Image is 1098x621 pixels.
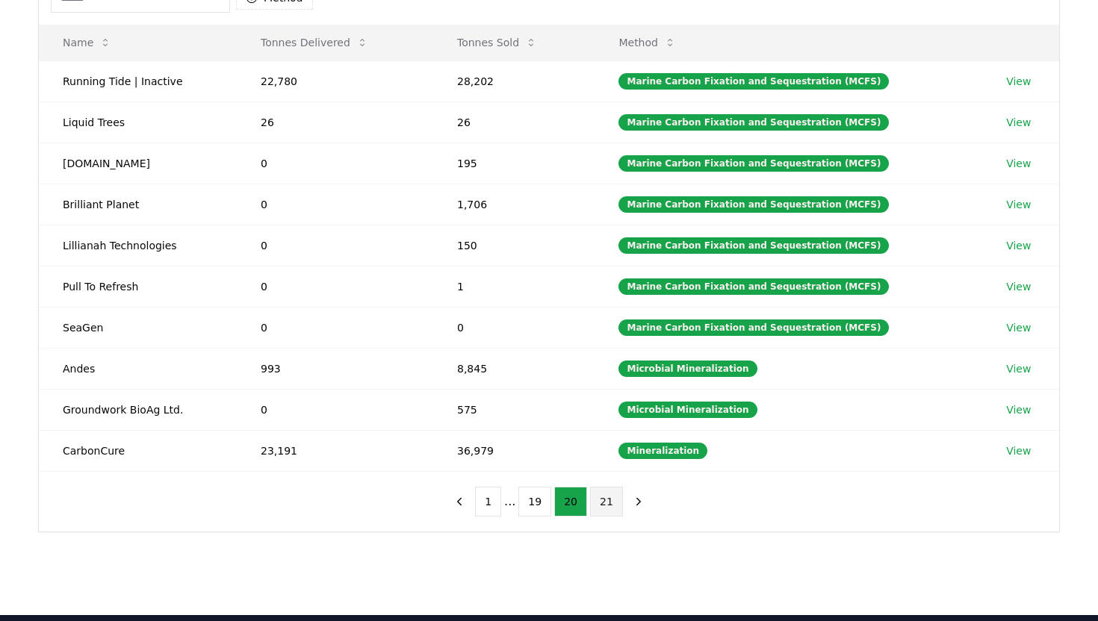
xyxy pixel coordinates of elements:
td: 0 [237,184,433,225]
td: Brilliant Planet [39,184,237,225]
button: Tonnes Delivered [249,28,380,57]
td: 0 [237,266,433,307]
td: 0 [237,225,433,266]
td: Liquid Trees [39,102,237,143]
td: 28,202 [433,60,595,102]
a: View [1006,156,1031,171]
td: Andes [39,348,237,389]
a: View [1006,197,1031,212]
li: ... [504,493,515,511]
td: Pull To Refresh [39,266,237,307]
a: View [1006,361,1031,376]
td: Running Tide | Inactive [39,60,237,102]
td: 36,979 [433,430,595,471]
td: SeaGen [39,307,237,348]
td: CarbonCure [39,430,237,471]
td: 0 [237,143,433,184]
a: View [1006,115,1031,130]
td: 8,845 [433,348,595,389]
td: Groundwork BioAg Ltd. [39,389,237,430]
div: Marine Carbon Fixation and Sequestration (MCFS) [618,73,889,90]
td: 195 [433,143,595,184]
button: 20 [554,487,587,517]
td: 0 [237,307,433,348]
div: Marine Carbon Fixation and Sequestration (MCFS) [618,278,889,295]
td: 1,706 [433,184,595,225]
a: View [1006,443,1031,458]
div: Marine Carbon Fixation and Sequestration (MCFS) [618,196,889,213]
div: Marine Carbon Fixation and Sequestration (MCFS) [618,114,889,131]
a: View [1006,74,1031,89]
button: previous page [447,487,472,517]
td: 22,780 [237,60,433,102]
div: Microbial Mineralization [618,361,757,377]
button: 19 [518,487,551,517]
button: Name [51,28,123,57]
td: 150 [433,225,595,266]
td: 575 [433,389,595,430]
div: Marine Carbon Fixation and Sequestration (MCFS) [618,237,889,254]
button: next page [626,487,651,517]
button: 21 [590,487,623,517]
button: Method [607,28,688,57]
div: Marine Carbon Fixation and Sequestration (MCFS) [618,155,889,172]
a: View [1006,320,1031,335]
td: 1 [433,266,595,307]
div: Microbial Mineralization [618,402,757,418]
td: [DOMAIN_NAME] [39,143,237,184]
td: 0 [433,307,595,348]
a: View [1006,238,1031,253]
td: 26 [433,102,595,143]
button: Tonnes Sold [445,28,549,57]
td: 26 [237,102,433,143]
td: 993 [237,348,433,389]
div: Marine Carbon Fixation and Sequestration (MCFS) [618,319,889,336]
button: 1 [475,487,501,517]
a: View [1006,402,1031,417]
td: 23,191 [237,430,433,471]
td: Lillianah Technologies [39,225,237,266]
td: 0 [237,389,433,430]
a: View [1006,279,1031,294]
div: Mineralization [618,443,707,459]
